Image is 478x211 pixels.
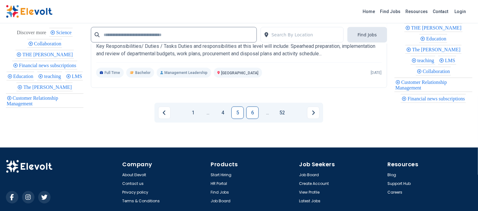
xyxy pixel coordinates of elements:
div: The Jitu [16,83,73,91]
div: Customer Relationship Management [6,94,84,108]
span: Financial news subscriptions [19,63,78,68]
a: Page 1 [187,107,199,119]
a: Support Hub [388,181,411,186]
img: Elevolt [6,5,52,18]
span: Financial news subscriptions [408,96,467,101]
div: THE Jitu [404,23,462,32]
button: Find Jobs [347,27,387,43]
span: [GEOGRAPHIC_DATA] [221,71,258,75]
div: Collaboration [27,39,62,48]
p: Key Responsibilities/ Duties / Tasks Duties and responsibilities at this level will include: Spea... [96,43,382,57]
p: Full Time [96,68,124,78]
p: [DATE] [371,70,382,75]
span: Bachelor [135,70,150,75]
span: teaching [44,74,63,79]
span: THE [PERSON_NAME] [411,25,463,30]
div: LMS [65,72,83,80]
span: THE [PERSON_NAME] [22,52,74,57]
a: Public Procurement Regulatory Authority PPRADeputy Director Partnerships And Resource Mobilizatio... [96,23,382,78]
a: Jump backward [202,107,214,119]
span: Customer Relationship Management [7,95,58,106]
a: Jump forward [261,107,274,119]
a: Login [451,5,470,18]
span: Education [426,36,448,41]
a: Previous page [158,107,171,119]
a: Start Hiring [211,172,232,177]
h4: Company [123,160,207,169]
a: Page 5 is your current page [231,107,244,119]
a: Create Account [299,181,329,186]
span: Science [56,30,74,35]
a: View Profile [299,190,320,195]
div: Financial news subscriptions [12,61,77,70]
span: Education [13,74,35,79]
div: Education [7,72,34,80]
div: teaching [37,72,62,80]
a: Next page [307,107,319,119]
span: Collaboration [423,69,452,74]
a: Home [360,7,378,16]
h4: Resources [388,160,472,169]
ul: Pagination [158,107,319,119]
span: The [PERSON_NAME] [412,47,462,52]
a: Contact [431,7,451,16]
span: Customer Relationship Management [395,80,447,90]
span: LMS [445,58,457,63]
div: Collaboration [416,67,451,76]
a: Contact us [123,181,144,186]
a: Page 4 [217,107,229,119]
div: Science [49,28,73,37]
iframe: Chat Widget [447,181,478,211]
a: Page 52 [276,107,288,119]
div: Financial news subscriptions [401,94,466,103]
div: The Jitu [405,45,462,54]
div: Customer Relationship Management [395,78,472,92]
span: teaching [418,58,436,63]
a: Privacy policy [123,190,149,195]
a: Find Jobs [378,7,403,16]
div: THE Jitu [16,50,74,59]
span: LMS [72,74,84,79]
a: Job Board [211,199,231,204]
span: The [PERSON_NAME] [23,85,74,90]
a: Blog [388,172,396,177]
a: Page 6 [246,107,259,119]
a: About Elevolt [123,172,146,177]
span: Collaboration [34,41,63,46]
a: Find Jobs [211,190,229,195]
a: Latest Jobs [299,199,321,204]
a: HR Portal [211,181,227,186]
div: teaching [411,56,435,65]
h4: Job Seekers [299,160,384,169]
a: Resources [403,7,431,16]
a: Terms & Conditions [123,199,160,204]
div: These are topics related to the article that might interest you [17,28,46,37]
div: Education [419,34,447,43]
div: LMS [438,56,456,65]
img: Elevolt [6,160,52,173]
h4: Products [211,160,296,169]
a: Careers [388,190,403,195]
p: Management Leadership [157,68,211,78]
a: Job Board [299,172,319,177]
